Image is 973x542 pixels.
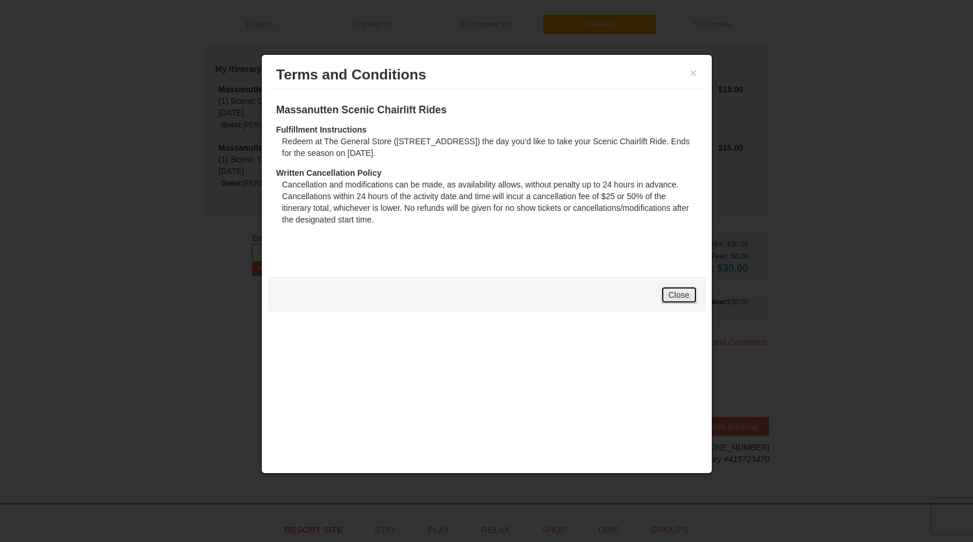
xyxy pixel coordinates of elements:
[282,179,697,234] dd: Cancellation and modifications can be made, as availability allows, without penalty up to 24 hour...
[276,124,697,135] dt: Fulfillment Instructions
[690,67,697,79] button: ×
[661,286,697,304] a: Close
[276,104,697,116] h4: Massanutten Scenic Chairlift Rides
[276,167,697,179] dt: Written Cancellation Policy
[282,135,697,167] dd: Redeem at The General Store ([STREET_ADDRESS]) the day you’d like to take your Scenic Chairlift R...
[276,66,697,84] h3: Terms and Conditions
